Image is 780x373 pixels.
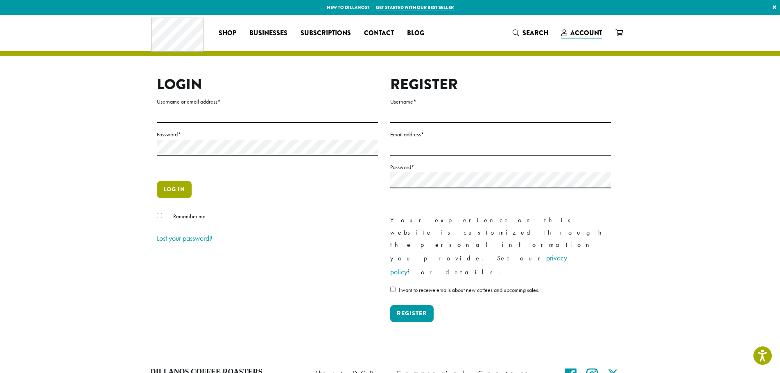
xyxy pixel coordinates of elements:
span: Account [570,28,602,38]
a: Get started with our best seller [376,4,454,11]
p: Your experience on this website is customized through the personal information you provide. See o... [390,214,611,279]
h2: Login [157,76,378,93]
a: Search [506,26,555,40]
span: Businesses [249,28,287,38]
span: I want to receive emails about new coffees and upcoming sales. [399,286,539,294]
h2: Register [390,76,611,93]
label: Password [157,129,378,140]
input: I want to receive emails about new coffees and upcoming sales. [390,287,396,292]
span: Search [522,28,548,38]
a: Shop [212,27,243,40]
span: Subscriptions [301,28,351,38]
span: Shop [219,28,236,38]
span: Contact [364,28,394,38]
a: privacy policy [390,253,567,276]
label: Username or email address [157,97,378,107]
span: Remember me [173,212,206,220]
button: Register [390,305,434,322]
span: Blog [407,28,424,38]
button: Log in [157,181,192,198]
label: Password [390,162,611,172]
label: Username [390,97,611,107]
label: Email address [390,129,611,140]
a: Lost your password? [157,233,213,243]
